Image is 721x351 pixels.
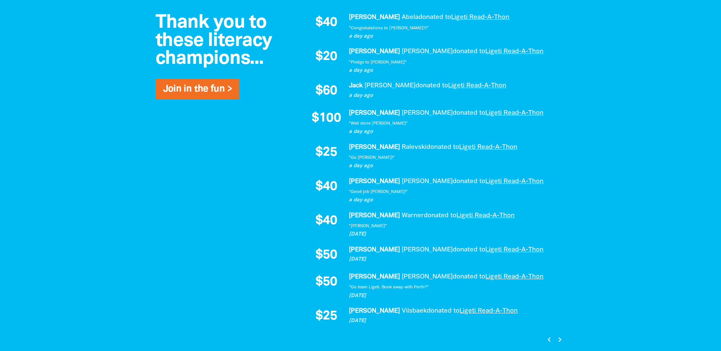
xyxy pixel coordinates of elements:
p: a day ago [349,33,558,40]
span: donated to [418,14,451,20]
span: donated to [427,308,460,314]
p: a day ago [349,196,558,204]
div: Paginated content [307,13,558,338]
span: donated to [424,213,456,218]
span: $20 [315,51,337,63]
em: [PERSON_NAME] [402,110,453,116]
em: [PERSON_NAME] [349,144,400,150]
i: chevron_left [545,335,554,344]
span: donated to [453,49,485,54]
span: $50 [315,276,337,289]
button: Next page [554,335,564,345]
a: Join in the fun > [163,85,232,93]
em: Jack [349,83,363,89]
em: Warner [402,213,424,218]
a: Ligeti Read-A-Thon [451,14,509,20]
span: donated to [453,179,485,184]
p: a day ago [349,162,558,170]
span: $40 [315,16,337,29]
em: "Congratulations to [PERSON_NAME]!!!" [349,26,429,30]
span: donated to [415,83,448,89]
a: Ligeti Read-A-Thon [456,213,515,218]
span: $25 [315,310,337,323]
span: $40 [315,215,337,228]
em: Vilsbaek [402,308,427,314]
p: [DATE] [349,292,558,300]
em: [PERSON_NAME] [349,213,400,218]
span: $40 [315,180,337,193]
span: $60 [315,85,337,98]
span: donated to [426,144,459,150]
a: Ligeti Read-A-Thon [459,144,517,150]
p: a day ago [349,128,558,136]
i: chevron_right [555,335,564,344]
em: [PERSON_NAME] [402,247,453,253]
a: Ligeti Read-A-Thon [485,179,544,184]
em: "Go team Ligeti. Book swap with Perth?" [349,285,429,289]
em: "Pledge to [PERSON_NAME]" [349,60,407,64]
span: donated to [453,274,485,280]
span: $50 [315,249,337,262]
span: $100 [312,112,341,125]
em: [PERSON_NAME] [349,49,400,54]
p: a day ago [349,92,558,100]
em: [PERSON_NAME] [349,247,400,253]
em: [PERSON_NAME] [402,49,453,54]
em: Ralevski [402,144,426,150]
em: [PERSON_NAME] [364,83,415,89]
a: Ligeti Read-A-Thon [485,110,544,116]
p: a day ago [349,67,558,74]
p: [DATE] [349,256,558,263]
div: Donation stream [307,13,558,338]
a: Ligeti Read-A-Thon [460,308,518,314]
span: $25 [315,146,337,159]
span: donated to [453,247,485,253]
em: "[PERSON_NAME]" [349,224,387,228]
em: "Well done [PERSON_NAME]" [349,122,408,125]
em: "Go [PERSON_NAME]!" [349,156,395,160]
a: Ligeti Read-A-Thon [485,274,544,280]
em: [PERSON_NAME] [349,274,400,280]
em: [PERSON_NAME] [349,308,400,314]
a: Ligeti Read-A-Thon [448,83,506,89]
em: [PERSON_NAME] [349,14,400,20]
span: Thank you to these literacy champions... [155,14,272,68]
a: Ligeti Read-A-Thon [485,49,544,54]
em: "Good job [PERSON_NAME]!" [349,190,408,194]
em: [PERSON_NAME] [402,274,453,280]
em: [PERSON_NAME] [349,179,400,184]
em: Abela [402,14,418,20]
em: [PERSON_NAME] [402,179,453,184]
p: [DATE] [349,317,558,325]
em: [PERSON_NAME] [349,110,400,116]
span: donated to [453,110,485,116]
button: Previous page [544,335,554,345]
p: [DATE] [349,231,558,238]
a: Ligeti Read-A-Thon [485,247,544,253]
